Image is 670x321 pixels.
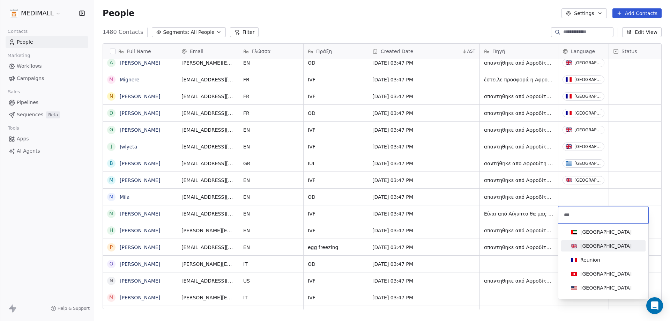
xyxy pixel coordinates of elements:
[561,226,646,296] div: Suggestions
[580,228,632,235] div: [GEOGRAPHIC_DATA]
[580,284,632,291] div: [GEOGRAPHIC_DATA]
[580,256,600,263] div: Reunion
[580,270,632,277] div: [GEOGRAPHIC_DATA]
[580,242,632,249] div: [GEOGRAPHIC_DATA]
